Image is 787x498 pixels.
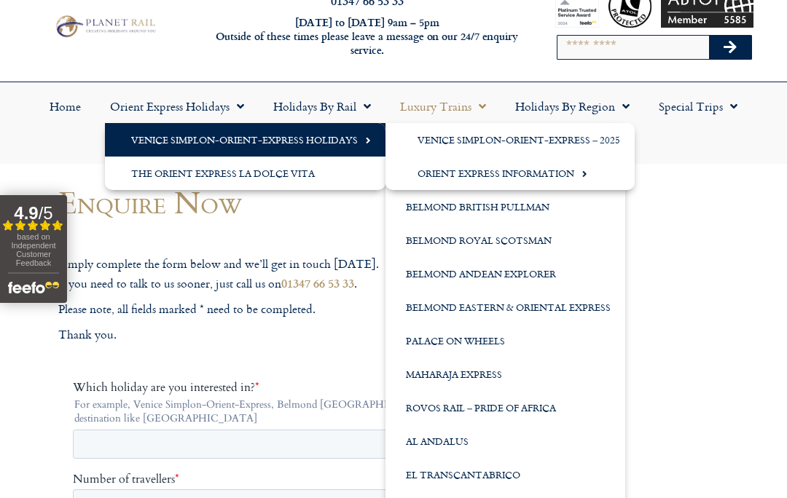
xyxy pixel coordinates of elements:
[204,325,278,341] span: Your last name
[58,185,496,219] h1: Enquire Now
[385,290,625,324] a: Belmond Eastern & Oriental Express
[385,357,625,391] a: Maharaja Express
[385,123,635,190] ul: Venice Simplon-Orient-Express Holidays
[385,224,625,257] a: Belmond Royal Scotsman
[105,123,385,190] ul: Orient Express
[501,90,644,123] a: Holidays by Region
[58,325,496,344] p: Thank you.
[105,157,385,190] a: The Orient Express La Dolce Vita
[259,90,385,123] a: Holidays by Rail
[385,157,635,190] a: Orient Express Information
[58,255,496,293] p: Simply complete the form below and we’ll get in touch [DATE]. If you need to talk to us sooner, j...
[385,391,625,424] a: Rovos Rail – Pride of Africa
[95,90,259,123] a: Orient Express Holidays
[52,13,158,39] img: Planet Rail Train Holidays Logo
[709,36,751,59] button: Search
[105,123,385,157] a: Venice Simplon-Orient-Express Holidays
[281,274,354,291] a: 01347 66 53 33
[385,324,625,357] a: Palace on Wheels
[385,458,625,491] a: El Transcantabrico
[385,90,501,123] a: Luxury Trains
[644,90,752,123] a: Special Trips
[385,123,635,157] a: Venice Simplon-Orient-Express – 2025
[58,300,496,319] p: Please note, all fields marked * need to be completed.
[214,16,521,57] h6: [DATE] to [DATE] 9am – 5pm Outside of these times please leave a message on our 24/7 enquiry serv...
[385,424,625,458] a: Al Andalus
[385,257,625,290] a: Belmond Andean Explorer
[7,90,780,157] nav: Menu
[35,90,95,123] a: Home
[385,190,625,224] a: Belmond British Pullman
